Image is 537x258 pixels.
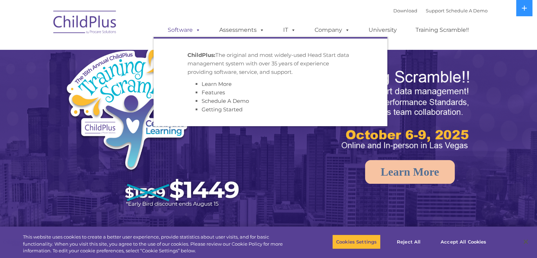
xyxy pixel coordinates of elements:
a: Schedule A Demo [202,98,249,104]
strong: ChildPlus: [187,52,215,58]
a: Features [202,89,225,96]
a: Download [393,8,417,13]
font: | [393,8,488,13]
span: Phone number [98,76,128,81]
button: Close [518,234,533,250]
button: Accept All Cookies [437,234,490,249]
a: University [362,23,404,37]
a: Learn More [365,160,455,184]
button: Cookies Settings [332,234,381,249]
a: Learn More [202,81,232,87]
a: Assessments [212,23,272,37]
a: Software [161,23,208,37]
a: Getting Started [202,106,243,113]
a: Company [308,23,357,37]
div: This website uses cookies to create a better user experience, provide statistics about user visit... [23,234,296,254]
a: Support [426,8,444,13]
p: The original and most widely-used Head Start data management system with over 35 years of experie... [187,51,353,76]
img: ChildPlus by Procare Solutions [50,6,120,41]
a: Schedule A Demo [446,8,488,13]
span: Last name [98,47,120,52]
a: Training Scramble!! [408,23,476,37]
a: IT [276,23,303,37]
button: Reject All [387,234,431,249]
